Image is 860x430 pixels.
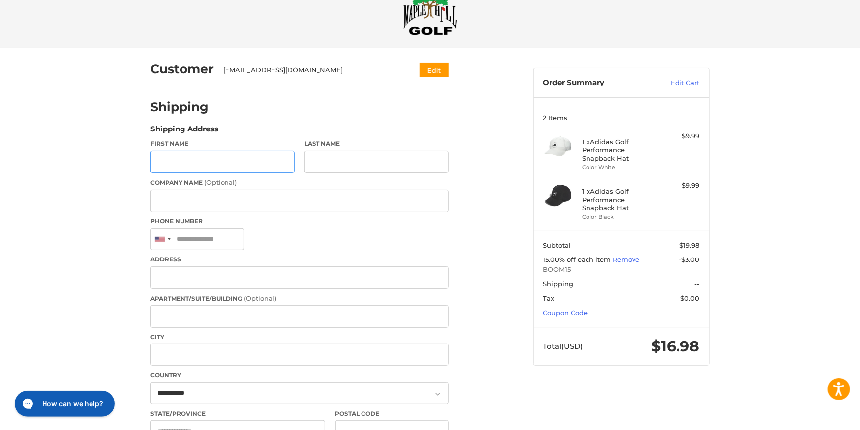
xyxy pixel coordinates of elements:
[224,65,401,75] div: [EMAIL_ADDRESS][DOMAIN_NAME]
[150,139,295,148] label: First Name
[150,178,449,188] label: Company Name
[150,61,214,77] h2: Customer
[150,294,449,303] label: Apartment/Suite/Building
[420,63,449,77] button: Edit
[543,241,571,249] span: Subtotal
[661,181,700,191] div: $9.99
[150,255,449,264] label: Address
[543,309,588,317] a: Coupon Code
[150,333,449,342] label: City
[661,131,700,141] div: $9.99
[543,78,650,88] h3: Order Summary
[150,124,218,139] legend: Shipping Address
[681,294,700,302] span: $0.00
[150,371,449,380] label: Country
[543,265,700,275] span: BOOM15
[151,229,174,250] div: United States: +1
[204,178,237,186] small: (Optional)
[650,78,700,88] a: Edit Cart
[150,409,325,418] label: State/Province
[150,217,449,226] label: Phone Number
[583,163,658,172] li: Color White
[304,139,449,148] label: Last Name
[150,99,209,115] h2: Shipping
[652,337,700,355] span: $16.98
[543,114,700,122] h3: 2 Items
[335,409,449,418] label: Postal Code
[695,280,700,288] span: --
[778,403,860,430] iframe: Google Customer Reviews
[543,256,613,263] span: 15.00% off each item
[543,280,574,288] span: Shipping
[244,294,276,302] small: (Optional)
[543,342,583,351] span: Total (USD)
[583,138,658,162] h4: 1 x Adidas Golf Performance Snapback Hat
[583,213,658,221] li: Color Black
[679,256,700,263] span: -$3.00
[583,187,658,212] h4: 1 x Adidas Golf Performance Snapback Hat
[613,256,640,263] a: Remove
[680,241,700,249] span: $19.98
[543,294,555,302] span: Tax
[10,387,118,420] iframe: Gorgias live chat messenger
